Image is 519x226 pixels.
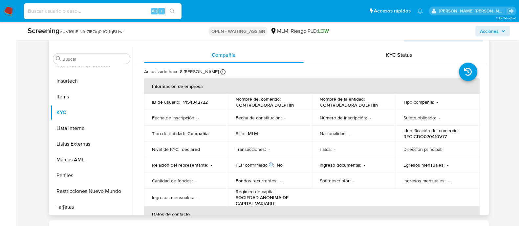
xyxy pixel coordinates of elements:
span: KYC Status [386,51,412,59]
button: Perfiles [51,168,133,183]
p: - [198,115,199,121]
p: Ingresos mensuales : [152,195,194,200]
p: - [448,178,449,184]
button: Tarjetas [51,199,133,215]
p: Fecha de inscripción : [152,115,195,121]
p: - [349,131,351,136]
p: RFC CDO070410V77 [403,134,447,139]
p: - [211,162,212,168]
th: Datos de contacto [144,206,480,222]
p: Tipo de entidad : [152,131,185,136]
div: MLM [270,28,288,35]
p: - [334,146,335,152]
p: - [284,115,286,121]
p: declared [182,146,200,152]
p: - [280,178,281,184]
p: Actualizado hace 8 [PERSON_NAME] [144,69,219,75]
p: Ingresos mensuales : [403,178,445,184]
span: Alt [152,8,157,14]
p: Sitio : [236,131,245,136]
p: Sujeto obligado : [403,115,436,121]
p: Fondos recurrentes : [236,178,277,184]
p: No [277,162,283,168]
p: Egresos mensuales : [403,162,444,168]
p: Transacciones : [236,146,266,152]
button: Acciones [475,26,510,36]
input: Buscar [62,56,127,62]
p: - [370,115,371,121]
p: 1454342722 [183,99,208,105]
p: Compañia [187,131,209,136]
p: Cantidad de fondos : [152,178,193,184]
input: Buscar usuario o caso... [24,7,182,15]
button: Listas Externas [51,136,133,152]
p: OPEN - WAITING_ASSIGN [208,27,268,36]
p: - [439,115,440,121]
p: - [195,178,197,184]
p: PEP confirmado : [236,162,274,168]
button: Insurtech [51,73,133,89]
span: LOW [318,27,329,35]
p: Nombre de la entidad : [320,96,365,102]
p: Identificación del comercio : [403,128,459,134]
span: 3.157.1-hotfix-1 [496,15,516,21]
p: Soft descriptor : [320,178,351,184]
p: - [447,162,448,168]
p: Ingreso documental : [320,162,361,168]
p: Dirección principal : [403,146,442,152]
p: - [197,195,198,200]
button: Lista Interna [51,120,133,136]
button: search-icon [165,7,179,16]
p: - [269,146,270,152]
p: CONTROLADORA DOLPHIN [320,102,378,108]
span: Compañía [212,51,236,59]
a: Salir [507,8,514,14]
a: Notificaciones [417,8,423,14]
p: Régimen de capital : [236,189,275,195]
button: Buscar [56,56,61,61]
p: anamaria.arriagasanchez@mercadolibre.com.mx [439,8,505,14]
p: - [437,99,438,105]
button: Marcas AML [51,152,133,168]
p: MLM [248,131,258,136]
b: Screening [28,25,60,36]
span: Riesgo PLD: [291,28,329,35]
button: Restricciones Nuevo Mundo [51,183,133,199]
span: Accesos rápidos [374,8,411,14]
button: Items [51,89,133,105]
p: Número de inscripción : [320,115,367,121]
p: Nacionalidad : [320,131,347,136]
p: Nombre del comercio : [236,96,281,102]
p: CONTROLADORA DOLPHIN [236,102,294,108]
p: Relación del representante : [152,162,208,168]
p: Nivel de KYC : [152,146,179,152]
button: KYC [51,105,133,120]
p: - [353,178,355,184]
span: s [161,8,162,14]
p: Tipo compañía : [403,99,434,105]
span: Acciones [480,26,499,36]
span: # UV1GhFjNfe7lRQq0JQ4qBUwr [60,28,124,35]
th: Información de empresa [144,78,480,94]
p: - [364,162,365,168]
p: SOCIEDAD ANONIMA DE CAPITAL VARIABLE [236,195,301,206]
p: Fatca : [320,146,332,152]
p: Fecha de constitución : [236,115,282,121]
p: ID de usuario : [152,99,180,105]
